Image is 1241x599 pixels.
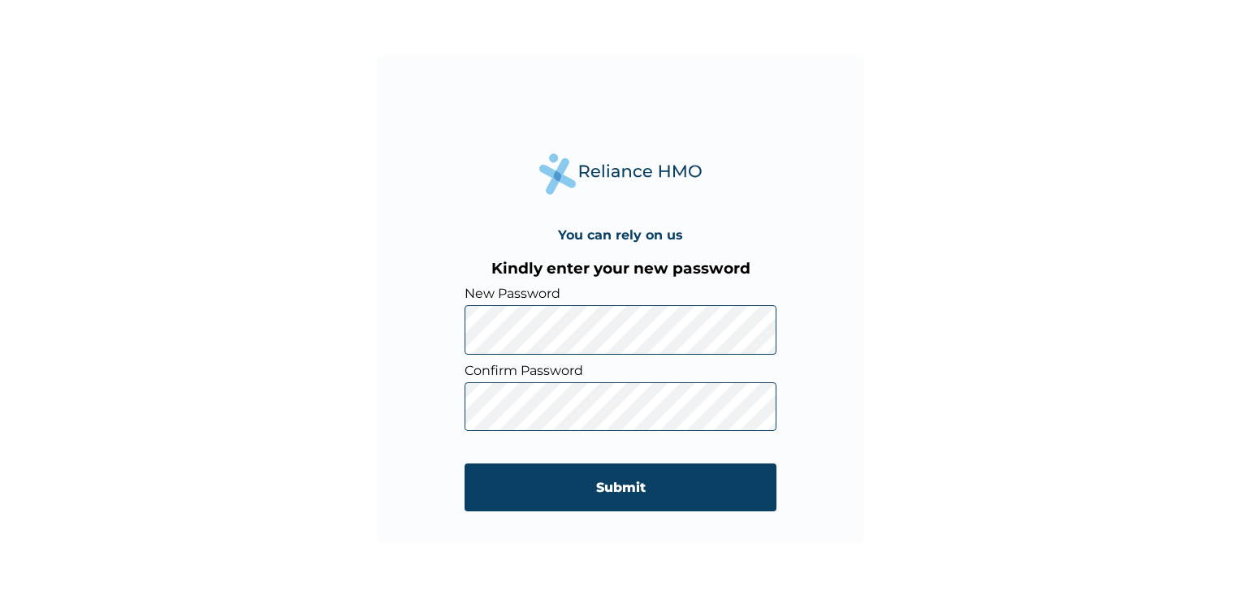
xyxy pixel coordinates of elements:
h4: You can rely on us [558,227,683,243]
input: Submit [465,463,776,511]
img: Reliance Health's Logo [539,153,702,195]
label: New Password [465,286,776,301]
h3: Kindly enter your new password [465,259,776,278]
label: Confirm Password [465,363,776,378]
